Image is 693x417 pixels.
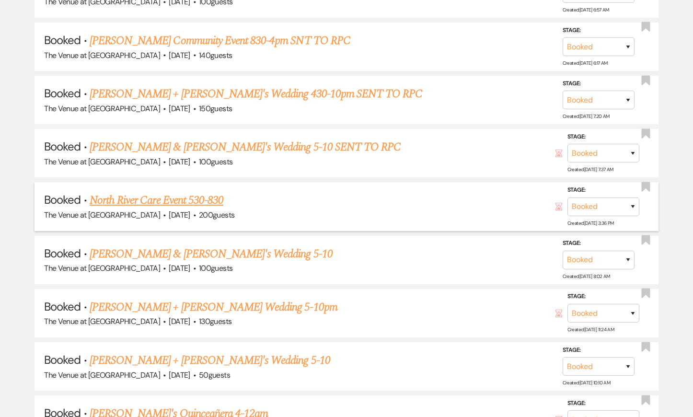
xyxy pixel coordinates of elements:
[563,113,610,119] span: Created: [DATE] 7:20 AM
[169,157,190,167] span: [DATE]
[563,79,635,89] label: Stage:
[169,263,190,273] span: [DATE]
[567,185,639,196] label: Stage:
[90,85,422,103] a: [PERSON_NAME] + [PERSON_NAME]'s Wedding 430-10pm SENT TO RPC
[169,210,190,220] span: [DATE]
[169,104,190,114] span: [DATE]
[90,352,330,369] a: [PERSON_NAME] + [PERSON_NAME]'s Wedding 5-10
[563,25,635,35] label: Stage:
[563,7,609,13] span: Created: [DATE] 6:57 AM
[90,245,333,263] a: [PERSON_NAME] & [PERSON_NAME]'s Wedding 5-10
[90,139,401,156] a: [PERSON_NAME] & [PERSON_NAME]'s Wedding 5-10 SENT TO RPC
[44,246,81,261] span: Booked
[44,316,160,326] span: The Venue at [GEOGRAPHIC_DATA]
[44,299,81,314] span: Booked
[169,316,190,326] span: [DATE]
[199,104,232,114] span: 150 guests
[44,50,160,60] span: The Venue at [GEOGRAPHIC_DATA]
[44,104,160,114] span: The Venue at [GEOGRAPHIC_DATA]
[44,370,160,380] span: The Venue at [GEOGRAPHIC_DATA]
[567,132,639,142] label: Stage:
[44,192,81,207] span: Booked
[563,273,610,279] span: Created: [DATE] 8:02 AM
[199,50,232,60] span: 140 guests
[44,157,160,167] span: The Venue at [GEOGRAPHIC_DATA]
[90,32,350,49] a: [PERSON_NAME] Community Event 830-4pm SNT TO RPC
[169,50,190,60] span: [DATE]
[44,86,81,101] span: Booked
[44,33,81,47] span: Booked
[44,210,160,220] span: The Venue at [GEOGRAPHIC_DATA]
[567,398,639,409] label: Stage:
[90,299,337,316] a: [PERSON_NAME] + [PERSON_NAME] Wedding 5-10pm
[44,139,81,154] span: Booked
[199,370,230,380] span: 50 guests
[169,370,190,380] span: [DATE]
[563,380,610,386] span: Created: [DATE] 10:10 AM
[44,352,81,367] span: Booked
[567,220,614,226] span: Created: [DATE] 3:36 PM
[567,291,639,302] label: Stage:
[563,238,635,249] label: Stage:
[567,166,613,173] span: Created: [DATE] 7:37 AM
[563,60,608,66] span: Created: [DATE] 6:17 AM
[567,326,614,333] span: Created: [DATE] 11:24 AM
[90,192,223,209] a: North River Care Event 530-830
[199,263,232,273] span: 100 guests
[563,345,635,356] label: Stage:
[199,316,231,326] span: 130 guests
[199,157,232,167] span: 100 guests
[199,210,234,220] span: 200 guests
[44,263,160,273] span: The Venue at [GEOGRAPHIC_DATA]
